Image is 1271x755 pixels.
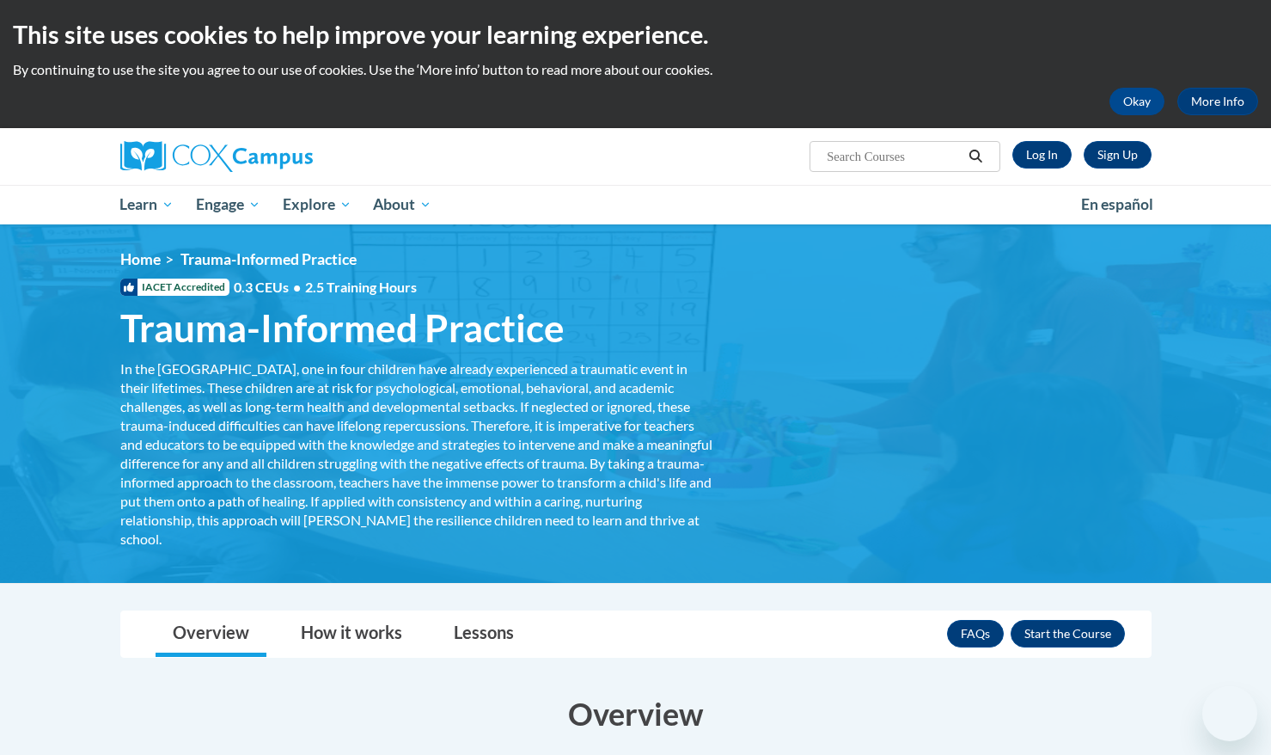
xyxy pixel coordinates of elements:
span: 0.3 CEUs [234,278,417,297]
span: Trauma-Informed Practice [120,305,565,351]
span: About [373,194,431,215]
a: Register [1084,141,1152,169]
a: Cox Campus [120,141,447,172]
a: More Info [1177,88,1258,115]
a: Overview [156,611,266,657]
a: Lessons [437,611,531,657]
p: By continuing to use the site you agree to our use of cookies. Use the ‘More info’ button to read... [13,60,1258,79]
a: Log In [1012,141,1072,169]
div: Main menu [95,185,1177,224]
a: Engage [185,185,272,224]
a: Learn [109,185,186,224]
a: En español [1070,187,1164,223]
span: Learn [119,194,174,215]
span: En español [1081,195,1153,213]
h2: This site uses cookies to help improve your learning experience. [13,17,1258,52]
a: How it works [284,611,419,657]
iframe: Button to launch messaging window [1202,686,1257,741]
span: Trauma-Informed Practice [180,250,357,268]
button: Okay [1109,88,1164,115]
a: Explore [272,185,363,224]
button: Search [962,146,988,167]
a: FAQs [947,620,1004,648]
button: Enroll [1011,620,1125,648]
a: Home [120,250,161,268]
span: 2.5 Training Hours [305,279,417,295]
span: IACET Accredited [120,279,229,296]
a: About [362,185,443,224]
span: Engage [196,194,260,215]
span: • [293,279,301,295]
span: Explore [283,194,351,215]
h3: Overview [120,692,1152,735]
img: Cox Campus [120,141,313,172]
div: In the [GEOGRAPHIC_DATA], one in four children have already experienced a traumatic event in thei... [120,359,713,549]
input: Search Courses [825,146,962,167]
